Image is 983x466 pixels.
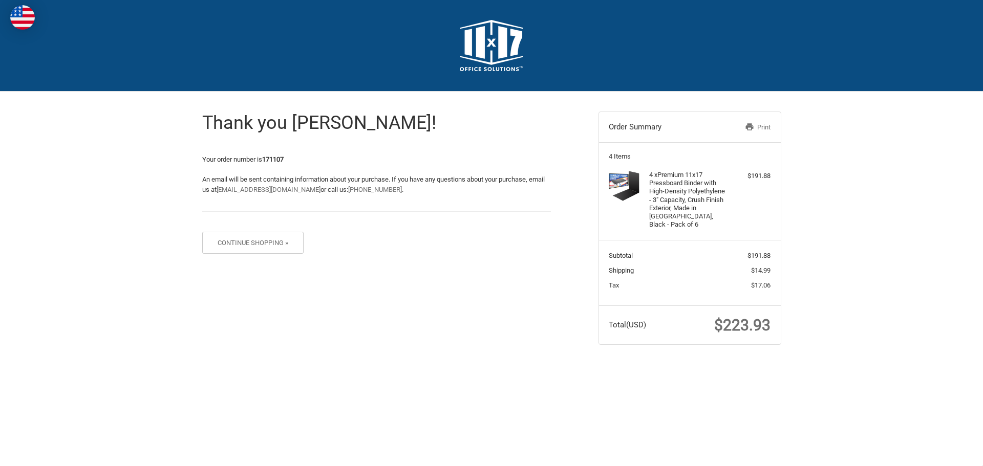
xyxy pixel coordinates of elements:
h1: Thank you [PERSON_NAME]! [202,112,551,135]
a: [PHONE_NUMBER] [348,186,402,193]
span: An email will be sent containing information about your purchase. If you have any questions about... [202,175,545,193]
h4: 4 x Premium 11x17 Pressboard Binder with High-Density Polyethylene - 3" Capacity, Crush Finish Ex... [649,171,728,229]
span: $17.06 [751,281,771,289]
img: duty and tax information for United States [10,5,35,30]
a: Print [718,122,771,132]
div: $191.88 [730,171,771,181]
strong: 171107 [262,156,284,163]
span: $191.88 [747,252,771,259]
span: Total (USD) [609,320,646,329]
span: Your order number is [202,156,284,163]
h3: Order Summary [609,122,718,132]
span: Shipping [609,267,634,274]
span: Subtotal [609,252,633,259]
span: $14.99 [751,267,771,274]
span: Tax [609,281,619,289]
button: Continue Shopping » [202,232,304,254]
h3: 4 Items [609,152,771,161]
span: $223.93 [714,316,771,334]
img: 11x17.com [460,20,523,71]
a: [EMAIL_ADDRESS][DOMAIN_NAME] [217,186,320,193]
